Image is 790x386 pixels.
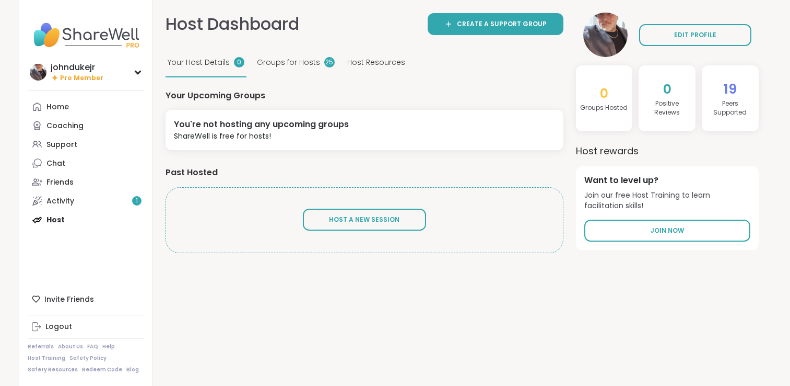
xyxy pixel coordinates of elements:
[257,57,320,68] span: Groups for Hosts
[583,13,628,57] img: johndukejr
[580,104,628,112] h4: Groups Hosted
[102,343,115,350] a: Help
[639,24,751,46] a: EDIT PROFILE
[28,173,144,191] a: Friends
[28,135,144,154] a: Support
[51,62,103,73] div: johndukejr
[46,121,84,131] div: Coaching
[166,90,563,101] h4: Your Upcoming Groups
[28,366,78,373] a: Safety Resources
[576,144,759,158] h3: Host rewards
[329,215,399,224] span: Host A New Session
[30,64,46,81] img: johndukejr
[46,177,74,188] div: Friends
[28,191,144,210] a: Activity1
[663,80,671,98] span: 0
[60,74,103,83] span: Pro Member
[28,97,144,116] a: Home
[724,80,737,98] span: 19
[303,209,426,231] button: Host A New Session
[174,118,349,131] div: You're not hosting any upcoming groups
[82,366,122,373] a: Redeem Code
[324,57,335,67] div: 25
[584,190,750,211] span: Join our free Host Training to learn facilitation skills!
[46,196,74,207] div: Activity
[168,57,230,68] span: Your Host Details
[600,84,608,103] span: 0
[46,102,69,112] div: Home
[347,57,405,68] span: Host Resources
[58,343,83,350] a: About Us
[45,322,72,332] div: Logout
[126,366,139,373] a: Blog
[584,175,750,186] h4: Want to level up?
[69,355,107,362] a: Safety Policy
[28,317,144,336] a: Logout
[584,220,750,242] a: Join Now
[28,154,144,173] a: Chat
[46,158,65,169] div: Chat
[706,99,754,117] h4: Peers Supported
[28,355,65,362] a: Host Training
[46,140,77,150] div: Support
[234,57,244,67] div: 0
[643,99,691,117] h4: Positive Review s
[428,13,563,35] a: Create a support group
[457,19,547,29] span: Create a support group
[174,131,349,142] div: ShareWell is free for hosts!
[28,116,144,135] a: Coaching
[87,343,98,350] a: FAQ
[28,17,144,53] img: ShareWell Nav Logo
[651,226,684,235] span: Join Now
[674,30,716,40] span: EDIT PROFILE
[166,13,299,36] h1: Host Dashboard
[28,343,54,350] a: Referrals
[136,197,138,206] span: 1
[28,290,144,309] div: Invite Friends
[166,167,563,178] h4: Past Hosted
